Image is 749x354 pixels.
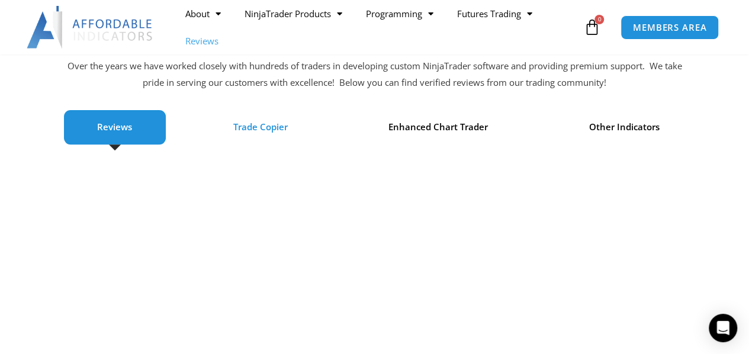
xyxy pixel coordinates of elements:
[173,27,230,54] a: Reviews
[27,6,154,49] img: LogoAI | Affordable Indicators – NinjaTrader
[65,58,684,91] p: Over the years we have worked closely with hundreds of traders in developing custom NinjaTrader s...
[388,119,488,136] span: Enhanced Chart Trader
[709,314,737,342] div: Open Intercom Messenger
[621,15,719,40] a: MEMBERS AREA
[633,23,707,32] span: MEMBERS AREA
[589,119,660,136] span: Other Indicators
[233,119,288,136] span: Trade Copier
[594,15,604,24] span: 0
[565,10,618,44] a: 0
[97,119,132,136] span: Reviews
